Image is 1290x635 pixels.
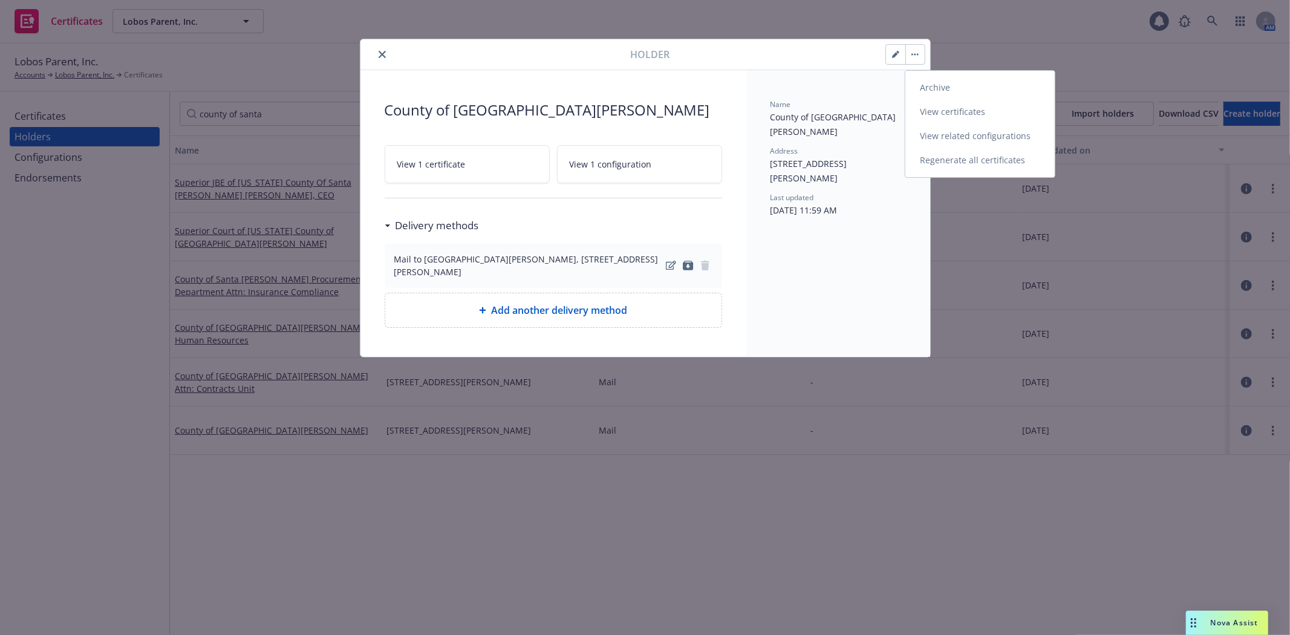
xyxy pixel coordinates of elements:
span: Add another delivery method [491,303,627,317]
span: View 1 configuration [570,158,652,171]
h3: Delivery methods [396,218,479,233]
div: Add another delivery method [385,293,722,328]
span: Address [770,146,798,156]
span: [DATE] 11:59 AM [770,204,838,216]
button: Nova Assist [1186,611,1268,635]
div: Drag to move [1186,611,1201,635]
span: [STREET_ADDRESS][PERSON_NAME] [770,158,847,184]
a: View 1 certificate [385,145,550,183]
span: County of [GEOGRAPHIC_DATA][PERSON_NAME] [385,99,722,121]
a: edit [664,258,679,273]
a: archive [681,258,695,273]
span: Name [770,99,791,109]
div: Delivery methods [385,218,479,233]
div: Mail to [GEOGRAPHIC_DATA][PERSON_NAME], [STREET_ADDRESS][PERSON_NAME] [394,253,664,278]
span: County of [GEOGRAPHIC_DATA][PERSON_NAME] [770,111,896,137]
a: View 1 configuration [557,145,722,183]
span: remove [698,258,712,273]
span: Last updated [770,192,814,203]
span: View 1 certificate [397,158,466,171]
span: Nova Assist [1211,617,1259,628]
